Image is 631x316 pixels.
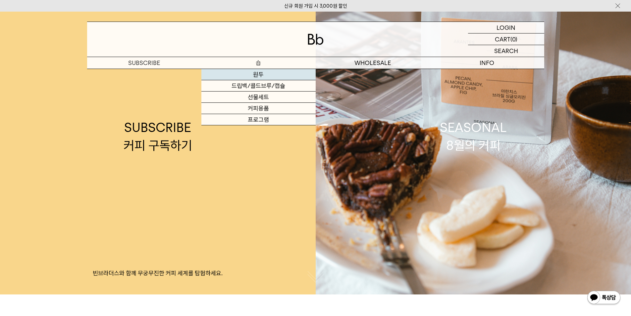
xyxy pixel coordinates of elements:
[494,45,518,57] p: SEARCH
[440,119,507,154] div: SEASONAL 8월의 커피
[468,33,544,45] a: CART (0)
[87,57,201,69] a: SUBSCRIBE
[201,80,316,92] a: 드립백/콜드브루/캡슐
[284,3,347,9] a: 신규 회원 가입 시 3,000원 할인
[587,290,621,306] img: 카카오톡 채널 1:1 채팅 버튼
[468,22,544,33] a: LOGIN
[495,33,510,45] p: CART
[308,34,324,45] img: 로고
[510,33,517,45] p: (0)
[201,103,316,114] a: 커피용품
[201,114,316,125] a: 프로그램
[201,69,316,80] a: 원두
[497,22,515,33] p: LOGIN
[430,57,544,69] p: INFO
[316,57,430,69] p: WHOLESALE
[201,92,316,103] a: 선물세트
[124,119,192,154] div: SUBSCRIBE 커피 구독하기
[201,57,316,69] a: 숍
